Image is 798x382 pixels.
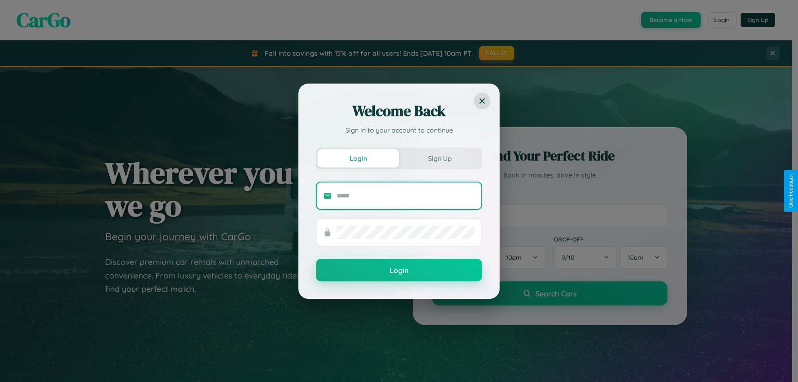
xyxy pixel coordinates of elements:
[316,125,482,135] p: Sign in to your account to continue
[399,149,480,168] button: Sign Up
[318,149,399,168] button: Login
[316,259,482,281] button: Login
[316,101,482,121] h2: Welcome Back
[788,174,794,208] div: Give Feedback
